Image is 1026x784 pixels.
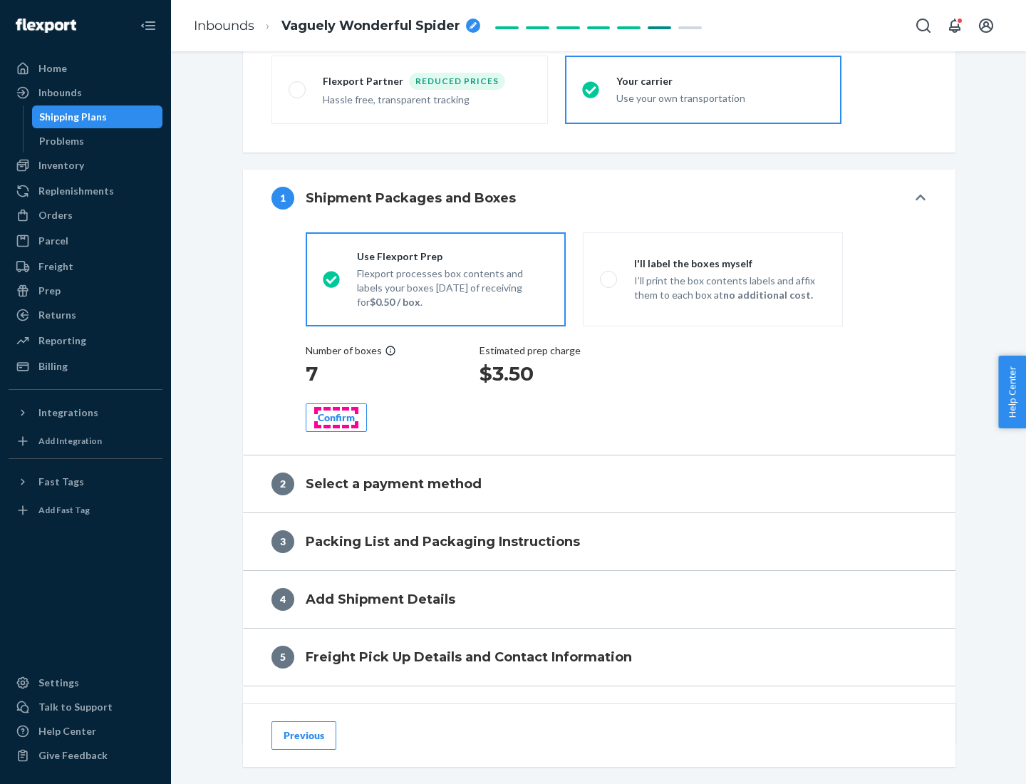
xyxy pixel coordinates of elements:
a: Help Center [9,720,162,743]
a: Inventory [9,154,162,177]
img: Flexport logo [16,19,76,33]
a: Replenishments [9,180,162,202]
h1: $3.50 [480,361,581,386]
button: 1Shipment Packages and Boxes [243,170,955,227]
div: Reduced prices [409,73,505,90]
button: 6Review and Confirm Shipment [243,686,955,743]
div: Home [38,61,67,76]
button: 5Freight Pick Up Details and Contact Information [243,629,955,686]
div: Reporting [38,334,86,348]
div: Help Center [38,724,96,738]
a: Shipping Plans [32,105,163,128]
button: 3Packing List and Packaging Instructions [243,513,955,570]
a: Orders [9,204,162,227]
div: Inventory [38,158,84,172]
div: 4 [271,588,294,611]
h1: 7 [306,361,396,386]
div: 1 [271,187,294,210]
button: Previous [271,721,336,750]
button: 2Select a payment method [243,455,955,512]
a: Parcel [9,229,162,252]
button: Give Feedback [9,744,162,767]
h4: Packing List and Packaging Instructions [306,532,580,551]
div: Add Fast Tag [38,504,90,516]
a: Problems [32,130,163,153]
button: Close Navigation [134,11,162,40]
div: Parcel [38,234,68,248]
h4: Add Shipment Details [306,590,455,609]
div: Problems [39,134,84,148]
a: Inbounds [9,81,162,104]
button: Help Center [998,356,1026,428]
h4: Shipment Packages and Boxes [306,189,516,207]
a: Add Integration [9,430,162,453]
div: Number of boxes [306,344,396,358]
div: Use Flexport Prep [357,249,549,264]
div: Freight [38,259,73,274]
div: Fast Tags [38,475,84,489]
button: Confirm [306,403,367,432]
div: 3 [271,530,294,553]
a: Freight [9,255,162,278]
button: Open notifications [940,11,969,40]
div: Billing [38,359,68,373]
a: Returns [9,304,162,326]
div: Settings [38,676,79,690]
ol: breadcrumbs [182,5,492,47]
button: Open account menu [972,11,1000,40]
span: Vaguely Wonderful Spider [281,17,460,36]
div: Replenishments [38,184,114,198]
div: Orders [38,208,73,222]
div: Give Feedback [38,748,108,763]
a: Home [9,57,162,80]
p: Estimated prep charge [480,344,581,358]
div: Flexport Partner [323,74,409,88]
div: I'll label the boxes myself [634,257,826,271]
div: Your carrier [616,74,824,88]
a: Add Fast Tag [9,499,162,522]
h4: Select a payment method [306,475,482,493]
div: Inbounds [38,86,82,100]
a: Reporting [9,329,162,352]
button: 4Add Shipment Details [243,571,955,628]
div: Prep [38,284,61,298]
a: Settings [9,671,162,694]
a: Talk to Support [9,696,162,718]
div: Returns [38,308,76,322]
div: Use your own transportation [616,91,824,105]
div: Add Integration [38,435,102,447]
div: Confirm [318,411,355,425]
p: Flexport processes box contents and labels your boxes [DATE] of receiving for . [357,267,549,309]
strong: no additional cost. [723,289,813,301]
h4: Freight Pick Up Details and Contact Information [306,648,632,666]
a: Billing [9,355,162,378]
div: 5 [271,646,294,669]
button: Open Search Box [909,11,938,40]
div: Integrations [38,406,98,420]
a: Prep [9,279,162,302]
div: Talk to Support [38,700,113,714]
a: Inbounds [194,18,254,33]
p: I’ll print the box contents labels and affix them to each box at [634,274,826,302]
button: Integrations [9,401,162,424]
div: Hassle free, transparent tracking [323,93,531,107]
div: 2 [271,473,294,495]
div: Shipping Plans [39,110,107,124]
strong: $0.50 / box [370,296,420,308]
button: Fast Tags [9,470,162,493]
